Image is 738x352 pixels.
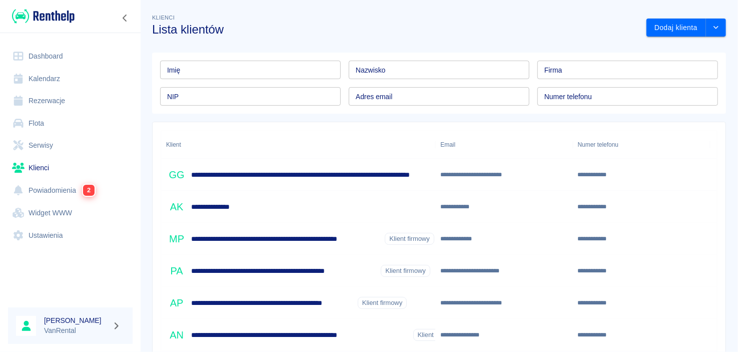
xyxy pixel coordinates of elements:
a: Flota [8,112,133,135]
a: Dashboard [8,45,133,68]
button: drop-down [706,19,726,37]
span: Klient firmowy [385,234,433,243]
a: Kalendarz [8,68,133,90]
img: Renthelp logo [12,8,75,25]
h3: Lista klientów [152,23,638,37]
div: Numer telefonu [578,131,618,159]
button: Zwiń nawigację [118,12,133,25]
span: Klienci [152,15,175,21]
div: AP [166,292,187,313]
span: Klient firmowy [358,298,406,307]
div: AK [166,196,187,217]
a: Serwisy [8,134,133,157]
div: MP [166,228,187,249]
div: Klient [161,131,435,159]
div: AN [166,324,187,345]
div: Klient [166,131,181,159]
div: GG [166,164,187,185]
h6: [PERSON_NAME] [44,315,108,325]
div: Numer telefonu [573,131,710,159]
a: Ustawienia [8,224,133,247]
span: Klient firmowy [381,266,429,275]
div: Email [435,131,572,159]
span: Klient firmowy [414,330,462,339]
a: Renthelp logo [8,8,75,25]
a: Powiadomienia2 [8,179,133,202]
p: VanRental [44,325,108,336]
div: PA [166,260,187,281]
button: Dodaj klienta [646,19,706,37]
a: Rezerwacje [8,90,133,112]
a: Klienci [8,157,133,179]
a: Widget WWW [8,202,133,224]
span: 2 [83,185,95,196]
div: Email [440,131,455,159]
